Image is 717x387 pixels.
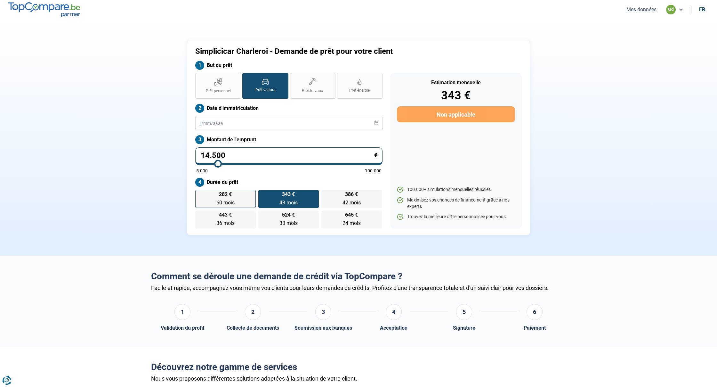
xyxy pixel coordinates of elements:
[524,325,546,331] div: Paiement
[255,87,275,93] span: Prêt voiture
[206,88,231,94] span: Prêt personnel
[349,88,370,93] span: Prêt énergie
[282,192,295,197] span: 343 €
[386,304,402,320] div: 4
[195,61,383,70] label: But du prêt
[195,47,438,56] h1: Simplicicar Charleroi - Demande de prêt pour votre client
[195,135,383,144] label: Montant de l'emprunt
[279,200,298,206] span: 48 mois
[151,375,566,382] div: Nous vous proposons différentes solutions adaptées à la situation de votre client.
[365,169,382,173] span: 100.000
[161,325,204,331] div: Validation du profil
[302,88,323,94] span: Prêt travaux
[195,178,383,187] label: Durée du prêt
[453,325,475,331] div: Signature
[380,325,407,331] div: Acceptation
[196,169,208,173] span: 5.000
[195,104,383,113] label: Date d'immatriculation
[219,192,232,197] span: 282 €
[245,304,261,320] div: 2
[151,284,566,291] div: Facile et rapide, accompagnez vous même vos clients pour leurs demandes de crédits. Profitez d'un...
[216,220,235,226] span: 36 mois
[666,5,676,14] div: gd
[374,152,377,158] span: €
[342,220,361,226] span: 24 mois
[219,212,232,218] span: 443 €
[216,200,235,206] span: 60 mois
[397,214,515,220] li: Trouvez la meilleure offre personnalisée pour vous
[315,304,331,320] div: 3
[699,6,705,12] div: fr
[397,106,515,122] button: Non applicable
[227,325,279,331] div: Collecte de documents
[294,325,352,331] div: Soumission aux banques
[345,192,358,197] span: 386 €
[282,212,295,218] span: 524 €
[342,200,361,206] span: 42 mois
[624,6,658,13] button: Mes données
[397,90,515,101] div: 343 €
[8,2,80,17] img: TopCompare.be
[195,116,383,130] input: jj/mm/aaaa
[151,271,566,282] h2: Comment se déroule une demande de crédit via TopCompare ?
[345,212,358,218] span: 645 €
[397,186,515,193] li: 100.000+ simulations mensuelles réussies
[151,362,566,373] h2: Découvrez notre gamme de services
[174,304,190,320] div: 1
[279,220,298,226] span: 30 mois
[397,197,515,210] li: Maximisez vos chances de financement grâce à nos experts
[456,304,472,320] div: 5
[527,304,543,320] div: 6
[397,80,515,85] div: Estimation mensuelle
